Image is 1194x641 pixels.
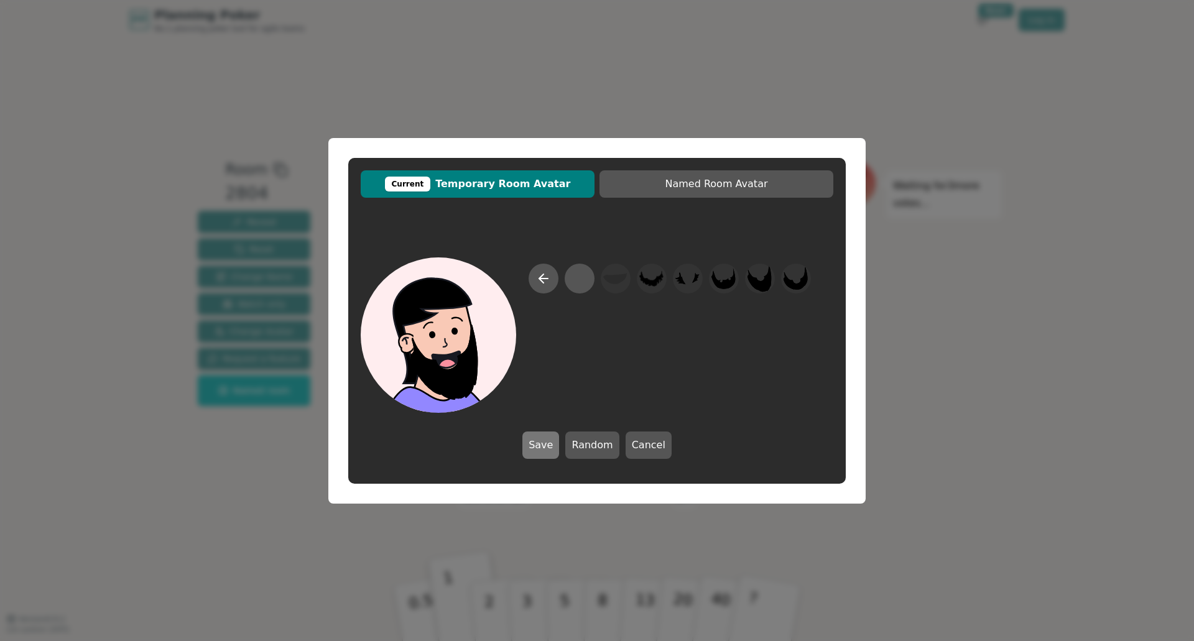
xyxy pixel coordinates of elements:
[367,177,588,191] span: Temporary Room Avatar
[522,431,559,459] button: Save
[599,170,833,198] button: Named Room Avatar
[626,431,672,459] button: Cancel
[565,431,619,459] button: Random
[606,177,827,191] span: Named Room Avatar
[361,170,595,198] button: CurrentTemporary Room Avatar
[385,177,431,191] div: Current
